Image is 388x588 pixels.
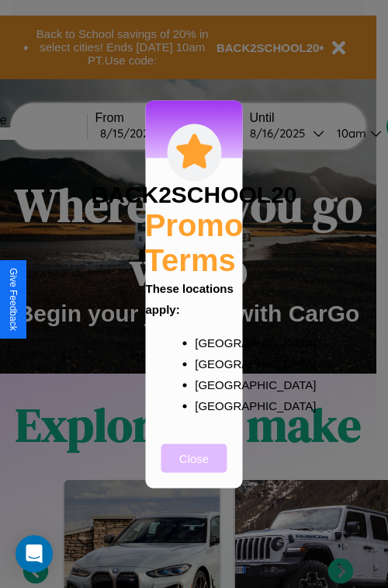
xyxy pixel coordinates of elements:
[91,181,296,207] h3: BACK2SCHOOL20
[195,353,224,374] p: [GEOGRAPHIC_DATA]
[195,374,224,395] p: [GEOGRAPHIC_DATA]
[195,395,224,416] p: [GEOGRAPHIC_DATA]
[161,444,227,472] button: Close
[195,332,224,353] p: [GEOGRAPHIC_DATA]
[145,207,244,277] h2: Promo Terms
[16,535,53,572] div: Open Intercom Messenger
[146,281,234,315] b: These locations apply:
[8,268,19,331] div: Give Feedback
